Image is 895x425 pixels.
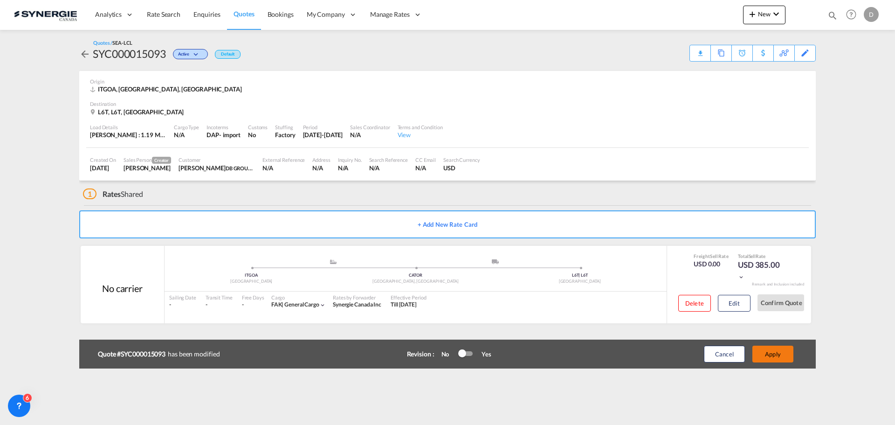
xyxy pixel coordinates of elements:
div: Inquiry No. [338,156,362,163]
span: Creator [152,157,171,164]
span: L6T [581,272,588,278]
div: Sales Coordinator [350,124,390,131]
div: View [398,131,443,139]
div: Default [215,50,241,59]
div: ITGOA [169,272,333,279]
div: Revision : [407,349,434,359]
div: Terms and Condition [398,124,443,131]
div: N/A [415,164,436,172]
div: D [864,7,879,22]
div: Total Rate [738,253,785,259]
div: icon-arrow-left [79,46,93,61]
div: Cargo [271,294,326,301]
div: Load Details [90,124,166,131]
div: - import [219,131,241,139]
img: road [492,259,499,264]
div: Synergie Canada Inc [333,301,381,309]
div: Delivery ModeService Type - [416,259,580,269]
div: [GEOGRAPHIC_DATA] [169,279,333,285]
span: Bookings [268,10,294,18]
div: Quote PDF is not available at this time [695,45,706,54]
md-icon: icon-plus 400-fg [747,8,758,20]
div: Rates by Forwarder [333,294,381,301]
md-icon: icon-chevron-down [192,52,203,57]
span: My Company [307,10,345,19]
div: Yes [472,350,491,358]
div: [PERSON_NAME] : 1.19 MT | Volumetric Wt : 2.32 CBM | Chargeable Wt : 2.32 W/M [90,131,166,139]
div: Factory Stuffing [275,131,295,139]
div: Sales Person [124,156,171,164]
div: has been modified [98,347,378,361]
span: 1 [83,188,96,199]
span: L6T [572,272,580,278]
div: Incoterms [207,124,241,131]
div: Freight Rate [694,253,729,259]
md-icon: icon-chevron-down [771,8,782,20]
span: ITGOA, [GEOGRAPHIC_DATA], [GEOGRAPHIC_DATA] [98,85,242,93]
div: USD [443,164,480,172]
div: Free Days [242,294,264,301]
div: general cargo [271,301,319,309]
span: | [282,301,283,308]
span: New [747,10,782,18]
span: Till [DATE] [391,301,417,308]
div: Destination [90,100,805,107]
div: USD 385.00 [738,259,785,282]
div: Address [312,156,330,163]
div: N/A [174,131,199,139]
span: | [578,272,580,278]
div: Stuffing [275,124,295,131]
div: Remark and Inclusion included [745,282,811,287]
div: N/A [350,131,390,139]
div: - [206,301,233,309]
span: SEA-LCL [112,40,132,46]
div: No [248,131,268,139]
md-icon: icon-arrow-left [79,49,90,60]
div: L6T, L6T, Canada [90,108,186,116]
div: Period [303,124,343,131]
div: Till 18 Aug 2026 [391,301,417,309]
span: DB GROUP SPA [226,164,262,172]
md-icon: icon-chevron-down [738,274,744,280]
div: CC Email [415,156,436,163]
div: - [242,301,244,309]
md-icon: icon-chevron-down [319,302,326,308]
span: Synergie Canada Inc [333,301,381,308]
span: FAK [271,301,285,308]
div: No [437,350,459,358]
div: [GEOGRAPHIC_DATA] [498,279,662,285]
span: Manage Rates [370,10,410,19]
button: Delete [678,295,711,312]
div: [GEOGRAPHIC_DATA], [GEOGRAPHIC_DATA] [333,279,497,285]
button: Confirm Quote [757,294,804,311]
div: Change Status Here [173,49,208,59]
button: Cancel [704,346,745,362]
div: DAP [207,131,219,139]
span: Analytics [95,10,122,19]
div: External Reference [262,156,305,163]
button: icon-plus 400-fgNewicon-chevron-down [743,6,785,24]
div: Search Currency [443,156,480,163]
div: 26 Oct 2025 [303,131,343,139]
div: Daniel Dico [124,164,171,172]
div: CATOR [333,272,497,279]
span: Active [178,51,192,60]
div: Shared [83,189,143,199]
div: Cargo Type [174,124,199,131]
button: + Add New Rate Card [79,210,816,238]
div: Created On [90,156,116,163]
span: Enquiries [193,10,220,18]
div: Sailing Date [169,294,196,301]
md-icon: icon-download [695,47,706,54]
div: - [169,301,196,309]
span: Quotes [234,10,254,18]
div: Change Status Here [166,46,210,61]
span: Sell [749,253,756,259]
div: N/A [262,164,305,172]
div: 26 Sep 2025 [90,164,116,172]
button: Apply [752,346,793,362]
div: N/A [312,164,330,172]
div: ITGOA, Genova, Asia Pacific [90,85,244,93]
div: SYC000015093 [93,46,166,61]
